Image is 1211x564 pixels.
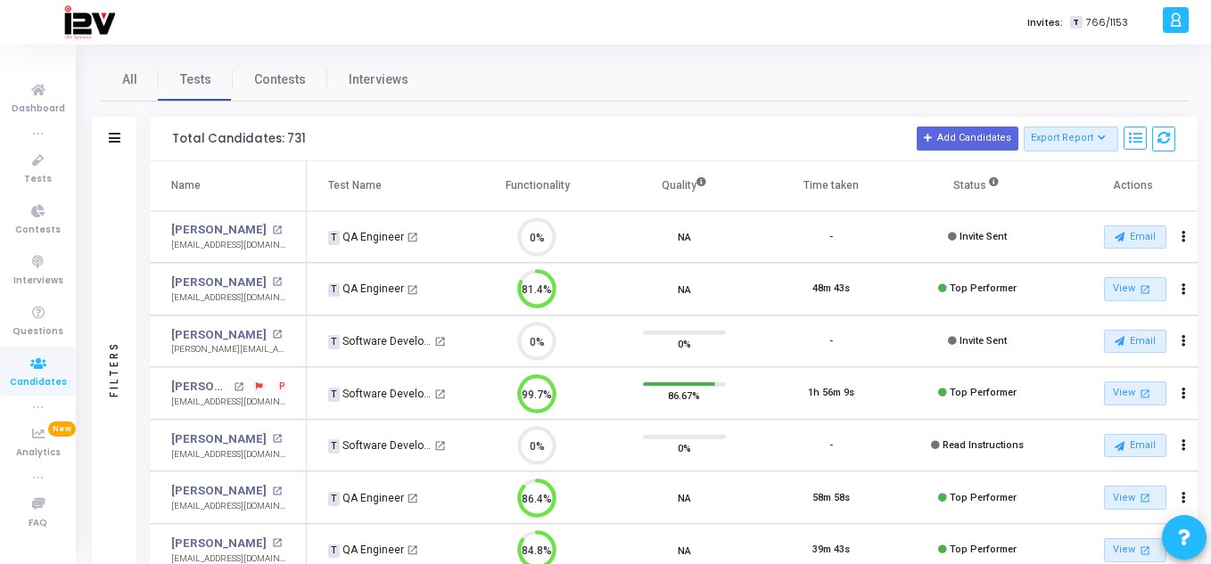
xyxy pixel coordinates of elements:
[1137,282,1152,297] mat-icon: open_in_new
[1137,490,1152,505] mat-icon: open_in_new
[678,489,691,507] span: NA
[171,430,267,448] a: [PERSON_NAME]
[328,388,340,402] span: T
[1104,486,1166,510] a: View
[1086,15,1128,30] span: 766/1153
[803,176,859,195] div: Time taken
[917,127,1018,150] button: Add Candidates
[678,228,691,246] span: NA
[1104,330,1166,353] button: Email
[122,70,137,89] span: All
[10,375,67,390] span: Candidates
[1070,16,1082,29] span: T
[171,274,267,291] a: [PERSON_NAME]
[15,223,61,238] span: Contests
[668,387,700,405] span: 86.67%
[171,378,229,396] a: [PERSON_NAME]
[1171,277,1196,302] button: Actions
[1024,127,1119,151] button: Export Report
[307,161,464,211] th: Test Name
[48,421,76,437] span: New
[1104,225,1166,249] button: Email
[171,535,267,552] a: [PERSON_NAME]
[234,382,243,392] mat-icon: open_in_new
[171,500,288,513] div: [EMAIL_ADDRESS][DOMAIN_NAME]
[328,333,432,349] div: Software Developer - Fresher
[407,232,418,243] mat-icon: open_in_new
[171,239,288,252] div: [EMAIL_ADDRESS][DOMAIN_NAME]
[1171,486,1196,511] button: Actions
[328,542,404,558] div: QA Engineer
[24,172,52,187] span: Tests
[172,132,306,146] div: Total Candidates: 731
[328,386,432,402] div: Software Developer - Fresher
[328,229,404,245] div: QA Engineer
[106,271,122,467] div: Filters
[171,448,288,462] div: [EMAIL_ADDRESS][DOMAIN_NAME]
[328,437,432,454] div: Software Developer - Fresher
[171,326,267,344] a: [PERSON_NAME]
[349,70,408,89] span: Interviews
[1137,543,1152,558] mat-icon: open_in_new
[1171,225,1196,249] button: Actions
[272,434,282,444] mat-icon: open_in_new
[808,386,854,401] div: 1h 56m 9s
[1051,161,1199,211] th: Actions
[1104,277,1166,301] a: View
[171,396,288,409] div: [EMAIL_ADDRESS][DOMAIN_NAME]
[171,482,267,500] a: [PERSON_NAME]
[434,440,446,452] mat-icon: open_in_new
[12,102,65,117] span: Dashboard
[1171,433,1196,458] button: Actions
[904,161,1051,211] th: Status
[272,538,282,548] mat-icon: open_in_new
[328,492,340,506] span: T
[1104,434,1166,457] button: Email
[12,324,63,339] span: Questions
[1171,381,1196,406] button: Actions
[1027,15,1063,30] label: Invites:
[812,491,850,506] div: 58m 58s
[943,439,1024,451] span: Read Instructions
[171,176,201,195] div: Name
[1104,538,1166,562] a: View
[1137,386,1152,401] mat-icon: open_in_new
[407,284,418,296] mat-icon: open_in_new
[328,281,404,297] div: QA Engineer
[960,335,1007,347] span: Invite Sent
[829,334,833,349] div: -
[950,387,1017,398] span: Top Performer
[272,486,282,496] mat-icon: open_in_new
[960,231,1007,242] span: Invite Sent
[254,70,306,89] span: Contests
[829,230,833,245] div: -
[272,225,282,235] mat-icon: open_in_new
[171,291,288,305] div: [EMAIL_ADDRESS][DOMAIN_NAME]
[272,330,282,339] mat-icon: open_in_new
[328,231,340,245] span: T
[328,283,340,298] span: T
[950,492,1017,503] span: Top Performer
[611,161,758,211] th: Quality
[171,343,288,356] div: [PERSON_NAME][EMAIL_ADDRESS][DOMAIN_NAME]
[1104,381,1166,405] a: View
[678,439,691,457] span: 0%
[29,516,47,531] span: FAQ
[678,280,691,298] span: NA
[63,4,115,40] img: logo
[13,274,63,289] span: Interviews
[328,439,340,454] span: T
[171,221,267,239] a: [PERSON_NAME]
[812,543,850,558] div: 39m 43s
[180,70,211,89] span: Tests
[829,438,833,454] div: -
[950,282,1017,294] span: Top Performer
[407,493,418,504] mat-icon: open_in_new
[465,161,612,211] th: Functionality
[328,490,404,506] div: QA Engineer
[272,277,282,287] mat-icon: open_in_new
[434,336,446,347] mat-icon: open_in_new
[678,335,691,353] span: 0%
